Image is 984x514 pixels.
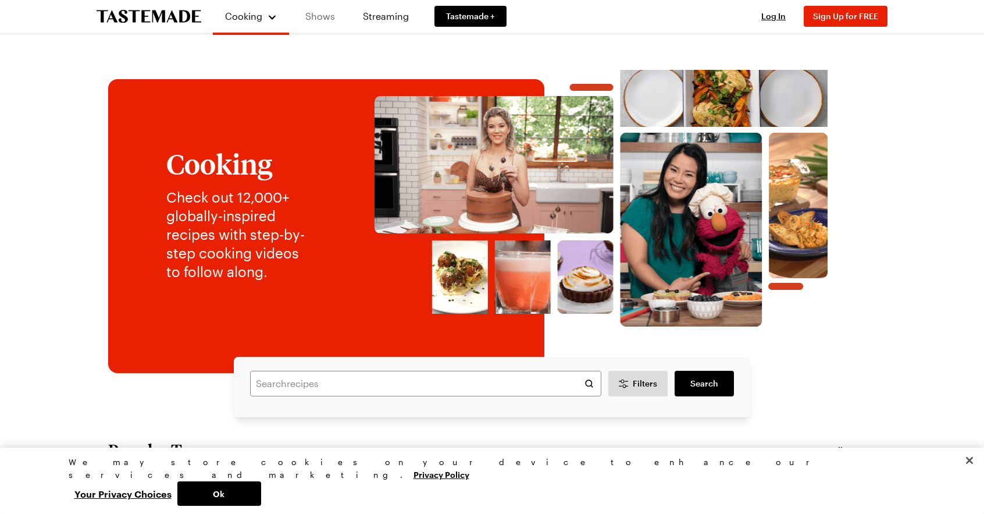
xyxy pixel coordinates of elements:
img: Explore recipes [338,70,864,327]
span: Search [690,378,718,389]
button: Close [957,448,982,473]
div: Privacy [69,456,906,506]
a: View All Recipes [811,444,876,456]
button: Ok [177,481,261,506]
a: filters [675,371,734,396]
a: To Tastemade Home Page [97,10,201,23]
h2: Popular Tags [108,441,206,459]
button: Desktop filters [608,371,668,396]
p: Check out 12,000+ globally-inspired recipes with step-by-step cooking videos to follow along. [166,188,315,281]
button: Your Privacy Choices [69,481,177,506]
a: Tastemade + [434,6,507,27]
a: More information about your privacy, opens in a new tab [413,469,469,480]
button: Log In [750,10,797,22]
span: Sign Up for FREE [813,11,878,21]
span: Tastemade + [446,10,495,22]
h1: Cooking [166,148,315,179]
button: Cooking [224,5,277,28]
div: We may store cookies on your device to enhance our services and marketing. [69,456,906,481]
span: Cooking [225,10,262,22]
span: Filters [633,378,657,389]
button: Sign Up for FREE [804,6,887,27]
span: Log In [761,11,786,21]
